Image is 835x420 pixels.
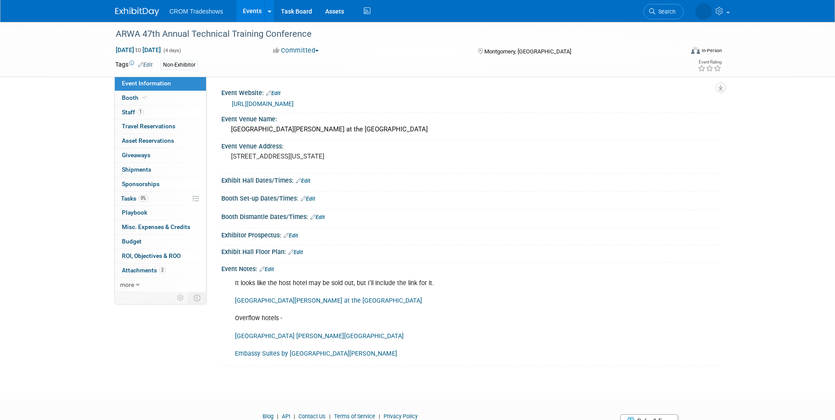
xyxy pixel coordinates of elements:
span: (4 days) [163,48,181,53]
a: Giveaways [115,148,206,162]
a: Tasks0% [115,192,206,206]
a: Budget [115,235,206,249]
div: Event Format [632,46,722,59]
span: Tasks [121,195,148,202]
a: Staff1 [115,106,206,120]
span: Asset Reservations [122,137,174,144]
a: Travel Reservations [115,120,206,134]
div: Exhibitor Prospectus: [221,229,720,240]
a: [URL][DOMAIN_NAME] [232,100,294,107]
span: 2 [159,267,166,273]
a: more [115,278,206,292]
span: | [377,413,382,420]
span: Giveaways [122,152,150,159]
span: to [134,46,142,53]
a: Edit [296,178,310,184]
a: Embassy Suites by [GEOGRAPHIC_DATA][PERSON_NAME] [235,350,397,357]
span: Staff [122,109,144,116]
td: Toggle Event Tabs [188,292,206,304]
a: Edit [259,266,274,272]
span: Search [655,8,675,15]
a: ROI, Objectives & ROO [115,249,206,263]
span: Booth [122,94,149,101]
a: Search [643,4,684,19]
a: [GEOGRAPHIC_DATA] [PERSON_NAME][GEOGRAPHIC_DATA] [235,332,404,340]
a: Asset Reservations [115,134,206,148]
a: Attachments2 [115,264,206,278]
div: Non-Exhibitor [160,60,198,70]
div: Booth Dismantle Dates/Times: [221,210,720,222]
a: Edit [266,90,281,96]
div: Event Website: [221,86,720,98]
span: Misc. Expenses & Credits [122,223,190,230]
pre: [STREET_ADDRESS][US_STATE] [231,152,419,160]
div: Event Venue Address: [221,140,720,151]
a: Misc. Expenses & Credits [115,220,206,234]
span: Travel Reservations [122,123,175,130]
a: Edit [288,249,303,255]
span: Shipments [122,166,151,173]
span: | [327,413,333,420]
i: Booth reservation complete [142,95,147,100]
a: Playbook [115,206,206,220]
a: Blog [263,413,274,420]
a: Privacy Policy [384,413,418,420]
div: Booth Set-up Dates/Times: [221,192,720,203]
a: Contact Us [298,413,326,420]
span: Budget [122,238,142,245]
img: ExhibitDay [115,7,159,16]
div: [GEOGRAPHIC_DATA][PERSON_NAME] at the [GEOGRAPHIC_DATA] [228,123,714,136]
a: Event Information [115,77,206,91]
div: It looks like the host hotel may be sold out, but I’ll include the link for it. Overflow hotels - [229,275,624,363]
span: Playbook [122,209,147,216]
span: Sponsorships [122,180,160,187]
span: | [291,413,297,420]
div: Event Venue Name: [221,113,720,124]
a: [GEOGRAPHIC_DATA][PERSON_NAME] at the [GEOGRAPHIC_DATA] [235,297,422,304]
a: Edit [284,233,298,239]
td: Personalize Event Tab Strip [173,292,188,304]
span: CROM Tradeshows [170,8,223,15]
span: 1 [137,109,144,115]
a: Sponsorships [115,177,206,191]
div: Exhibit Hall Floor Plan: [221,245,720,257]
a: Edit [138,62,153,68]
div: Event Notes: [221,262,720,274]
span: Event Information [122,80,171,87]
img: Format-Inperson.png [691,47,700,54]
td: Tags [115,60,153,70]
div: In-Person [701,47,722,54]
span: [DATE] [DATE] [115,46,161,54]
a: Edit [310,214,325,220]
a: Shipments [115,163,206,177]
div: ARWA 47th Annual Technical Training Conference [113,26,671,42]
a: Terms of Service [334,413,375,420]
span: more [120,281,134,288]
a: Edit [301,196,315,202]
span: Attachments [122,267,166,274]
span: Montgomery, [GEOGRAPHIC_DATA] [484,48,571,55]
span: | [275,413,281,420]
img: Kristin Elliott [695,3,712,20]
div: Exhibit Hall Dates/Times: [221,174,720,185]
button: Committed [270,46,322,55]
div: Event Rating [698,60,721,64]
span: ROI, Objectives & ROO [122,252,181,259]
a: Booth [115,91,206,105]
a: API [282,413,290,420]
span: 0% [139,195,148,201]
